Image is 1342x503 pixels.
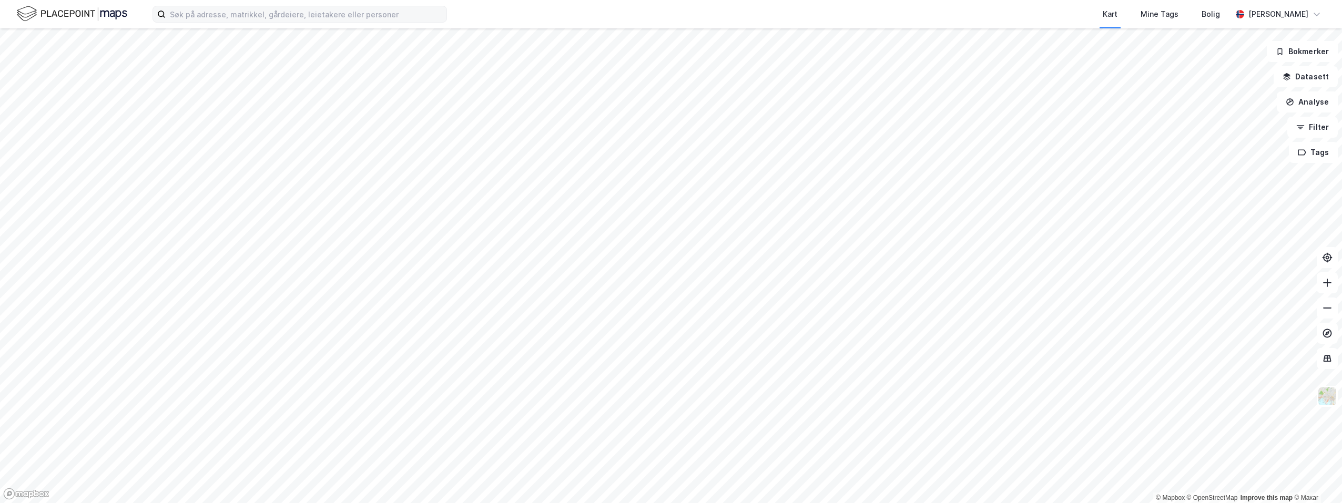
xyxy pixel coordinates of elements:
[3,488,49,500] a: Mapbox homepage
[1187,494,1238,501] a: OpenStreetMap
[17,5,127,23] img: logo.f888ab2527a4732fd821a326f86c7f29.svg
[1289,142,1338,163] button: Tags
[1289,453,1342,503] iframe: Chat Widget
[1103,8,1117,20] div: Kart
[1289,453,1342,503] div: Kontrollprogram for chat
[1202,8,1220,20] div: Bolig
[1274,66,1338,87] button: Datasett
[1267,41,1338,62] button: Bokmerker
[1248,8,1308,20] div: [PERSON_NAME]
[1317,386,1337,406] img: Z
[1287,117,1338,138] button: Filter
[1277,91,1338,112] button: Analyse
[1141,8,1178,20] div: Mine Tags
[1156,494,1185,501] a: Mapbox
[1241,494,1293,501] a: Improve this map
[166,6,446,22] input: Søk på adresse, matrikkel, gårdeiere, leietakere eller personer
